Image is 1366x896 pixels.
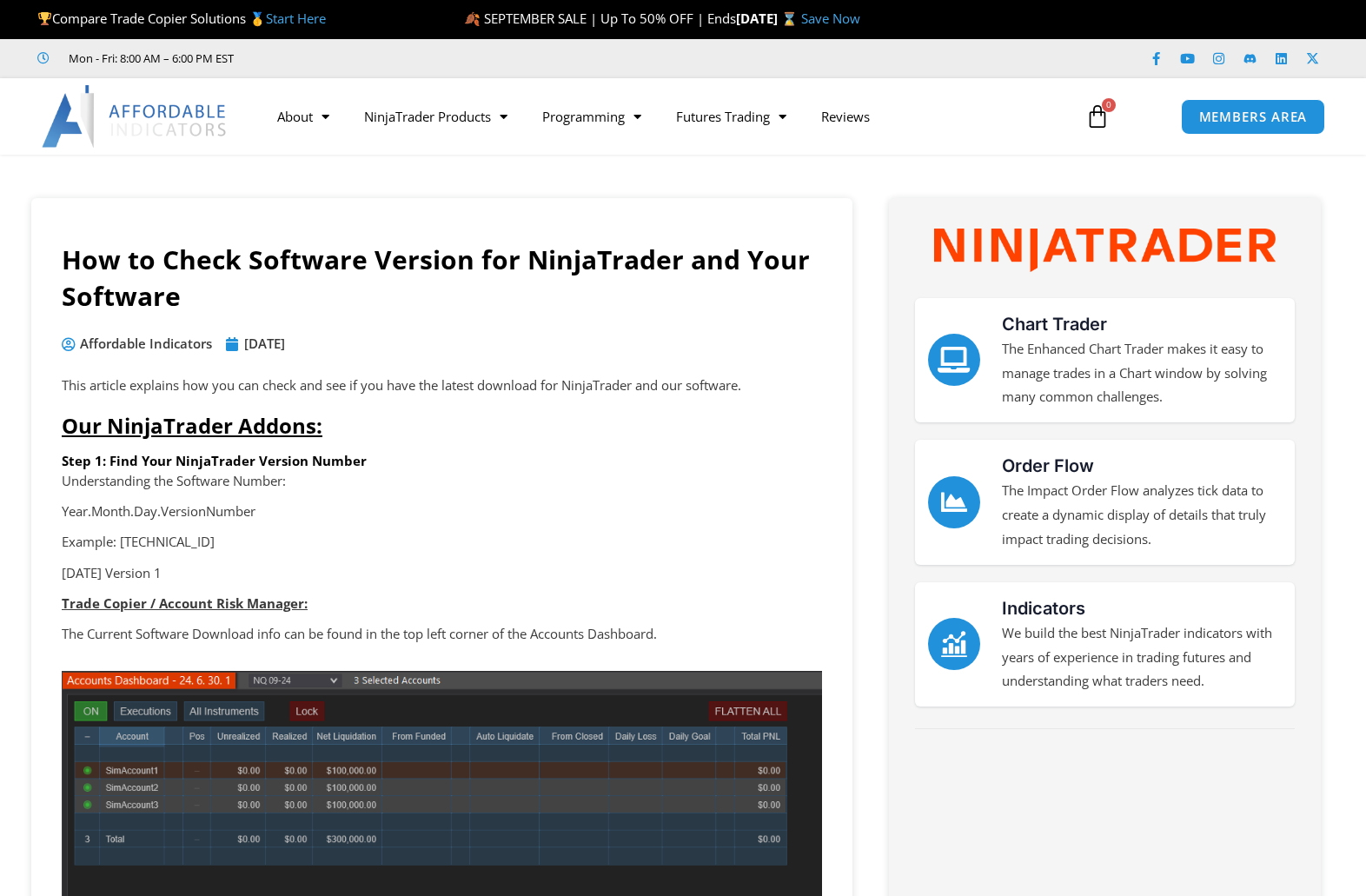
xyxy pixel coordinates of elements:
[38,12,51,25] img: 🏆
[801,10,860,27] a: Save Now
[260,96,1066,136] nav: Menu
[928,476,980,528] a: Order Flow
[1002,314,1107,335] a: Chart Trader
[1181,99,1326,135] a: MEMBERS AREA
[258,50,519,67] iframe: Customer reviews powered by Trustpilot
[260,96,347,136] a: About
[62,622,822,647] p: The Current Software Download info can be found in the top left corner of the Accounts Dashboard.
[1002,621,1282,694] p: We build the best NinjaTrader indicators with years of experience in trading futures and understa...
[62,411,322,440] span: Our NinjaTrader Addons:
[934,229,1276,272] img: NinjaTrader Wordmark color RGB | Affordable Indicators – NinjaTrader
[62,594,308,612] strong: Trade Copier / Account Risk Manager:
[244,335,285,352] time: [DATE]
[62,530,822,554] p: Example: [TECHNICAL_ID]
[62,469,822,494] p: Understanding the Software Number:
[62,561,822,586] p: [DATE] Version 1
[1102,98,1116,112] span: 0
[1002,455,1094,476] a: Order Flow
[1002,598,1085,619] a: Indicators
[525,96,659,136] a: Programming
[62,500,822,524] p: Year.Month.Day.VersionNumber
[928,334,980,386] a: Chart Trader
[64,48,234,69] span: Mon - Fri: 8:00 AM – 6:00 PM EST
[659,96,804,136] a: Futures Trading
[804,96,887,136] a: Reviews
[76,332,212,356] span: Affordable Indicators
[62,242,822,315] h1: How to Check Software Version for NinjaTrader and Your Software
[1059,91,1136,142] a: 0
[1199,110,1308,123] span: MEMBERS AREA
[347,96,525,136] a: NinjaTrader Products
[928,618,980,670] a: Indicators
[266,10,326,27] a: Start Here
[1002,337,1282,410] p: The Enhanced Chart Trader makes it easy to manage trades in a Chart window by solving many common...
[62,453,822,469] h6: Step 1: Find Your NinjaTrader Version Number
[42,85,229,148] img: LogoAI | Affordable Indicators – NinjaTrader
[464,10,736,27] span: 🍂 SEPTEMBER SALE | Up To 50% OFF | Ends
[1002,479,1282,552] p: The Impact Order Flow analyzes tick data to create a dynamic display of details that truly impact...
[62,374,822,398] p: This article explains how you can check and see if you have the latest download for NinjaTrader a...
[37,10,326,27] span: Compare Trade Copier Solutions 🥇
[736,10,801,27] strong: [DATE] ⌛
